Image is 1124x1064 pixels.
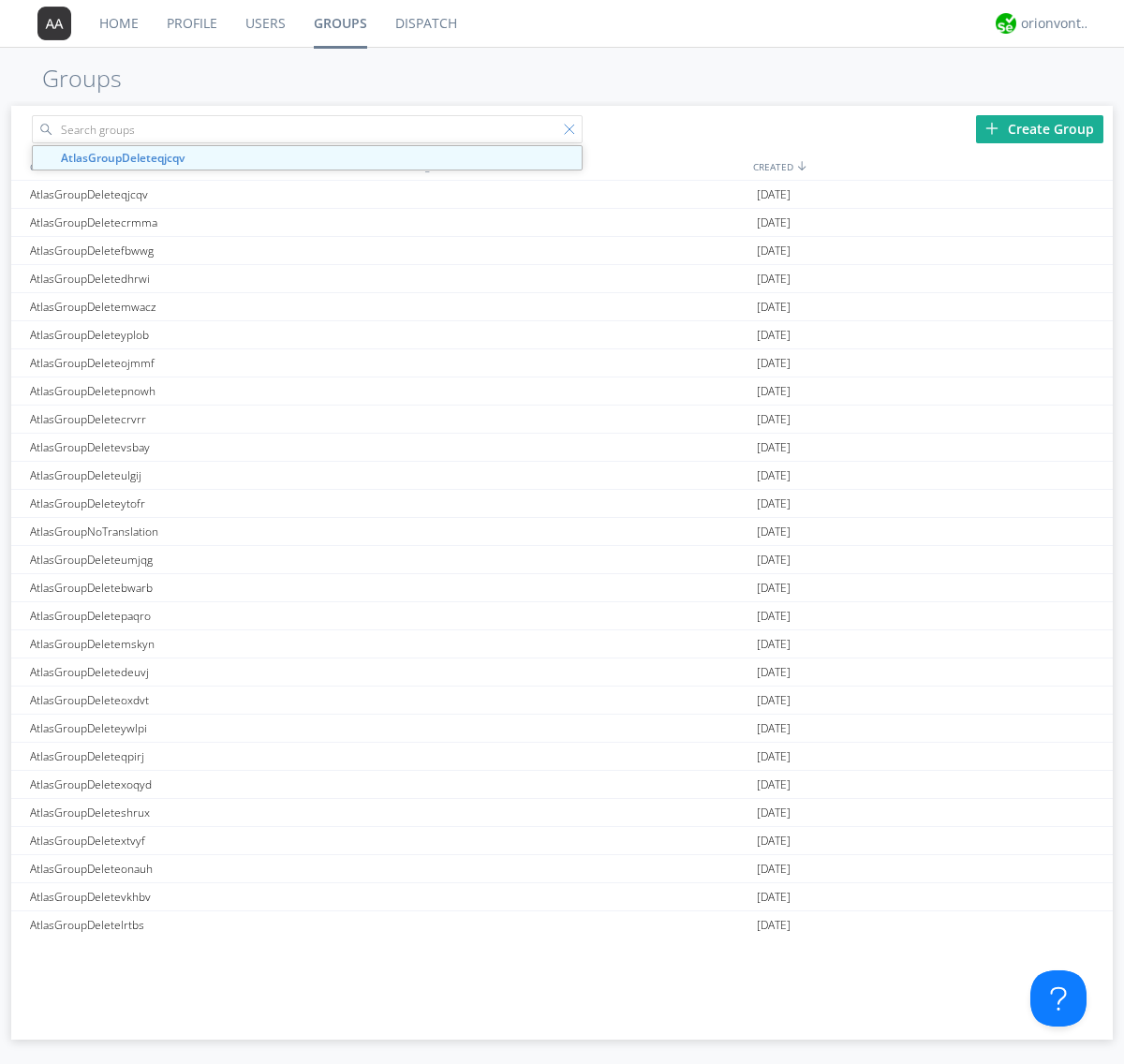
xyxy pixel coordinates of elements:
[757,743,791,771] span: [DATE]
[757,883,791,911] span: [DATE]
[25,237,386,264] div: AtlasGroupDeletefbwwg
[11,827,1113,855] a: AtlasGroupDeletextvyf[DATE]
[11,377,1113,406] a: AtlasGroupDeletepnowh[DATE]
[25,265,386,292] div: AtlasGroupDeletedhrwi
[11,237,1113,265] a: AtlasGroupDeletefbwwg[DATE]
[757,827,791,855] span: [DATE]
[37,7,71,40] img: 373638.png
[11,574,1113,602] a: AtlasGroupDeletebwarb[DATE]
[757,630,791,658] span: [DATE]
[25,855,386,882] div: AtlasGroupDeleteonauh
[25,883,386,910] div: AtlasGroupDeletevkhbv
[757,434,791,462] span: [DATE]
[11,490,1113,518] a: AtlasGroupDeleteytofr[DATE]
[11,518,1113,546] a: AtlasGroupNoTranslation[DATE]
[757,518,791,546] span: [DATE]
[11,181,1113,209] a: AtlasGroupDeleteqjcqv[DATE]
[11,687,1113,715] a: AtlasGroupDeleteoxdvt[DATE]
[11,883,1113,911] a: AtlasGroupDeletevkhbv[DATE]
[748,153,1113,180] div: CREATED
[757,546,791,574] span: [DATE]
[25,799,386,826] div: AtlasGroupDeleteshrux
[985,122,998,135] img: plus.svg
[25,434,386,461] div: AtlasGroupDeletevsbay
[11,349,1113,377] a: AtlasGroupDeleteojmmf[DATE]
[11,658,1113,687] a: AtlasGroupDeletedeuvj[DATE]
[25,630,386,658] div: AtlasGroupDeletemskyn
[757,574,791,602] span: [DATE]
[11,771,1113,799] a: AtlasGroupDeletexoqyd[DATE]
[25,321,386,348] div: AtlasGroupDeleteyplob
[25,602,386,629] div: AtlasGroupDeletepaqro
[757,602,791,630] span: [DATE]
[25,827,386,854] div: AtlasGroupDeletextvyf
[25,574,386,601] div: AtlasGroupDeletebwarb
[757,406,791,434] span: [DATE]
[11,855,1113,883] a: AtlasGroupDeleteonauh[DATE]
[25,406,386,433] div: AtlasGroupDeletecrvrr
[25,518,386,545] div: AtlasGroupNoTranslation
[25,490,386,517] div: AtlasGroupDeleteytofr
[11,602,1113,630] a: AtlasGroupDeletepaqro[DATE]
[757,855,791,883] span: [DATE]
[757,321,791,349] span: [DATE]
[32,115,583,143] input: Search groups
[25,715,386,742] div: AtlasGroupDeleteywlpi
[757,658,791,687] span: [DATE]
[1030,970,1087,1027] iframe: Toggle Customer Support
[25,153,381,180] div: GROUPS
[1021,14,1091,33] div: orionvontas+atlas+automation+org2
[11,406,1113,434] a: AtlasGroupDeletecrvrr[DATE]
[25,349,386,377] div: AtlasGroupDeleteojmmf
[757,490,791,518] span: [DATE]
[11,911,1113,939] a: AtlasGroupDeletelrtbs[DATE]
[757,181,791,209] span: [DATE]
[11,265,1113,293] a: AtlasGroupDeletedhrwi[DATE]
[25,771,386,798] div: AtlasGroupDeletexoqyd
[11,462,1113,490] a: AtlasGroupDeleteulgij[DATE]
[757,293,791,321] span: [DATE]
[11,321,1113,349] a: AtlasGroupDeleteyplob[DATE]
[25,546,386,573] div: AtlasGroupDeleteumjqg
[976,115,1103,143] div: Create Group
[11,743,1113,771] a: AtlasGroupDeleteqpirj[DATE]
[757,911,791,939] span: [DATE]
[25,911,386,938] div: AtlasGroupDeletelrtbs
[11,799,1113,827] a: AtlasGroupDeleteshrux[DATE]
[11,434,1113,462] a: AtlasGroupDeletevsbay[DATE]
[25,462,386,489] div: AtlasGroupDeleteulgij
[25,687,386,714] div: AtlasGroupDeleteoxdvt
[25,181,386,208] div: AtlasGroupDeleteqjcqv
[757,265,791,293] span: [DATE]
[61,150,185,166] strong: AtlasGroupDeleteqjcqv
[11,209,1113,237] a: AtlasGroupDeletecrmma[DATE]
[757,771,791,799] span: [DATE]
[757,377,791,406] span: [DATE]
[11,546,1113,574] a: AtlasGroupDeleteumjqg[DATE]
[25,377,386,405] div: AtlasGroupDeletepnowh
[11,293,1113,321] a: AtlasGroupDeletemwacz[DATE]
[25,743,386,770] div: AtlasGroupDeleteqpirj
[757,462,791,490] span: [DATE]
[757,237,791,265] span: [DATE]
[757,799,791,827] span: [DATE]
[757,715,791,743] span: [DATE]
[11,630,1113,658] a: AtlasGroupDeletemskyn[DATE]
[757,349,791,377] span: [DATE]
[25,209,386,236] div: AtlasGroupDeletecrmma
[11,715,1113,743] a: AtlasGroupDeleteywlpi[DATE]
[25,293,386,320] div: AtlasGroupDeletemwacz
[996,13,1016,34] img: 29d36aed6fa347d5a1537e7736e6aa13
[757,209,791,237] span: [DATE]
[757,687,791,715] span: [DATE]
[25,658,386,686] div: AtlasGroupDeletedeuvj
